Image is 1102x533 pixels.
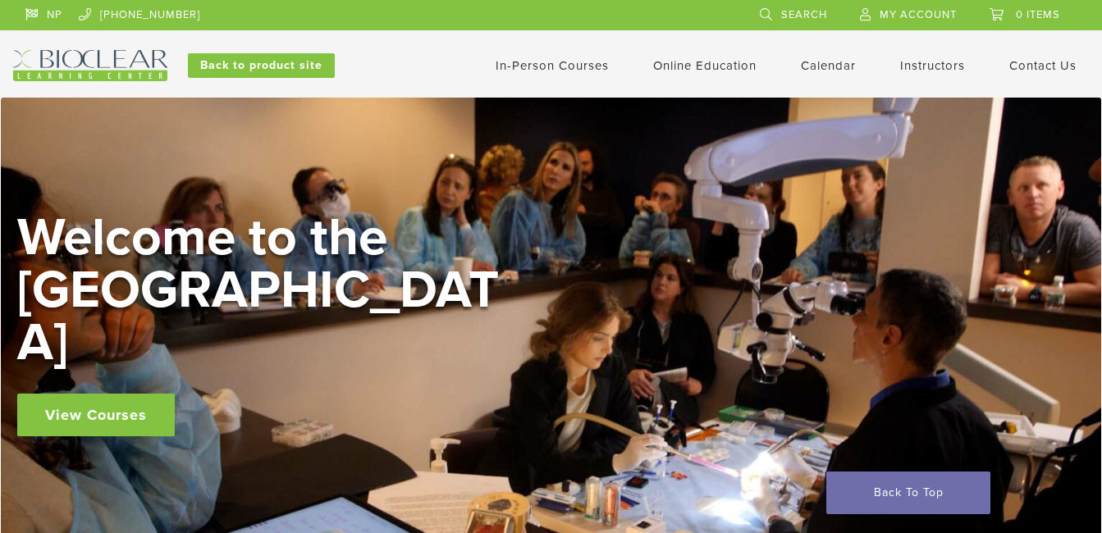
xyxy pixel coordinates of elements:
[653,58,757,73] a: Online Education
[880,8,957,21] span: My Account
[17,394,175,436] a: View Courses
[496,58,609,73] a: In-Person Courses
[13,50,167,81] img: Bioclear
[826,471,990,514] a: Back To Top
[781,8,827,21] span: Search
[17,212,510,369] h2: Welcome to the [GEOGRAPHIC_DATA]
[801,58,856,73] a: Calendar
[188,53,335,78] a: Back to product site
[1016,8,1060,21] span: 0 items
[1009,58,1077,73] a: Contact Us
[900,58,965,73] a: Instructors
